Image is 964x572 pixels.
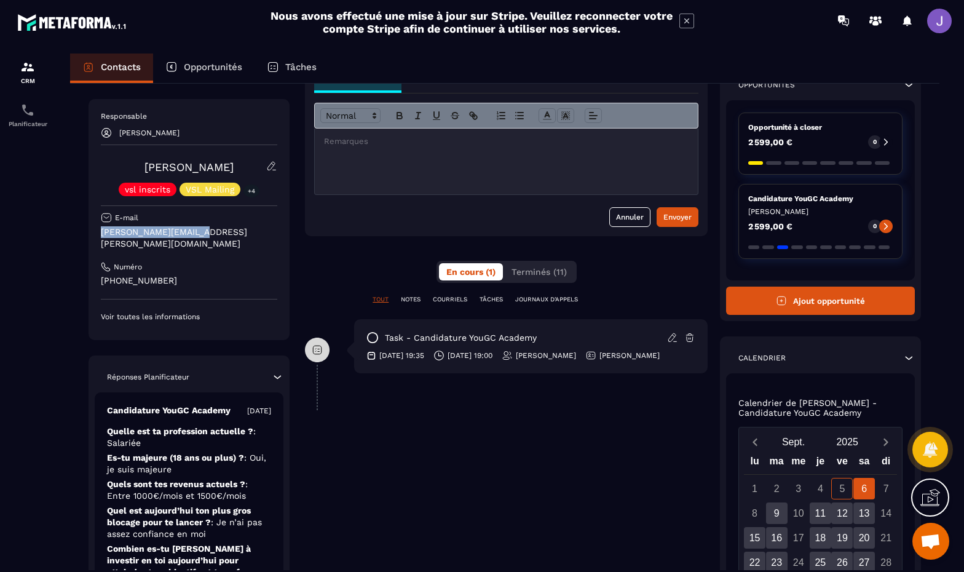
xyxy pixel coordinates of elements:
[744,527,765,549] div: 15
[738,353,786,363] p: Calendrier
[20,103,35,117] img: scheduler
[767,431,821,453] button: Open months overlay
[433,295,467,304] p: COURRIELS
[448,351,492,360] p: [DATE] 19:00
[765,453,788,474] div: ma
[3,50,52,93] a: formationformationCRM
[788,453,810,474] div: me
[748,194,893,204] p: Candidature YouGC Academy
[516,351,576,360] p: [PERSON_NAME]
[831,453,853,474] div: ve
[875,502,897,524] div: 14
[20,60,35,74] img: formation
[285,62,317,73] p: Tâches
[875,527,897,549] div: 21
[831,527,853,549] div: 19
[153,54,255,83] a: Opportunités
[744,453,766,474] div: lu
[512,267,567,277] span: Terminés (11)
[125,185,170,194] p: vsl inscrits
[748,122,893,132] p: Opportunité à closer
[480,295,503,304] p: TÂCHES
[766,502,788,524] div: 9
[738,398,903,418] p: Calendrier de [PERSON_NAME] - Candidature YouGC Academy
[446,267,496,277] span: En cours (1)
[401,295,421,304] p: NOTES
[810,478,831,499] div: 4
[270,9,673,35] h2: Nous avons effectué une mise à jour sur Stripe. Veuillez reconnecter votre compte Stripe afin de ...
[186,185,234,194] p: VSL Mailing
[810,502,831,524] div: 11
[3,121,52,127] p: Planificateur
[853,478,875,499] div: 6
[726,287,915,315] button: Ajout opportunité
[3,93,52,137] a: schedulerschedulerPlanificateur
[873,138,877,146] p: 0
[853,453,875,474] div: sa
[873,222,877,231] p: 0
[609,207,650,227] button: Annuler
[599,351,660,360] p: [PERSON_NAME]
[114,262,142,272] p: Numéro
[912,523,949,560] a: Ouvrir le chat
[738,80,795,90] p: Opportunités
[766,478,788,499] div: 2
[385,332,537,344] p: task - Candidature YouGC Academy
[373,295,389,304] p: TOUT
[657,207,698,227] button: Envoyer
[243,185,259,197] p: +4
[831,478,853,499] div: 5
[744,434,767,450] button: Previous month
[107,372,189,382] p: Réponses Planificateur
[748,207,893,216] p: [PERSON_NAME]
[504,263,574,280] button: Terminés (11)
[107,479,271,502] p: Quels sont tes revenus actuels ?
[853,527,875,549] div: 20
[820,431,874,453] button: Open years overlay
[831,502,853,524] div: 12
[663,211,692,223] div: Envoyer
[255,54,329,83] a: Tâches
[748,138,792,146] p: 2 599,00 €
[115,213,138,223] p: E-mail
[788,527,809,549] div: 17
[101,312,277,322] p: Voir toutes les informations
[3,77,52,84] p: CRM
[184,62,242,73] p: Opportunités
[810,453,832,474] div: je
[17,11,128,33] img: logo
[515,295,578,304] p: JOURNAUX D'APPELS
[101,226,277,250] p: [PERSON_NAME][EMAIL_ADDRESS][PERSON_NAME][DOMAIN_NAME]
[107,505,271,540] p: Quel est aujourd’hui ton plus gros blocage pour te lancer ?
[874,434,897,450] button: Next month
[247,406,271,416] p: [DATE]
[810,527,831,549] div: 18
[101,275,277,287] p: [PHONE_NUMBER]
[853,502,875,524] div: 13
[748,222,792,231] p: 2 599,00 €
[107,426,271,449] p: Quelle est ta profession actuelle ?
[379,351,424,360] p: [DATE] 19:35
[101,111,277,121] p: Responsable
[788,502,809,524] div: 10
[439,263,503,280] button: En cours (1)
[766,527,788,549] div: 16
[107,452,271,475] p: Es-tu majeure (18 ans ou plus) ?
[744,502,765,524] div: 8
[119,129,180,137] p: [PERSON_NAME]
[788,478,809,499] div: 3
[144,161,234,173] a: [PERSON_NAME]
[70,54,153,83] a: Contacts
[875,453,897,474] div: di
[744,478,765,499] div: 1
[101,62,141,73] p: Contacts
[107,405,231,416] p: Candidature YouGC Academy
[875,478,897,499] div: 7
